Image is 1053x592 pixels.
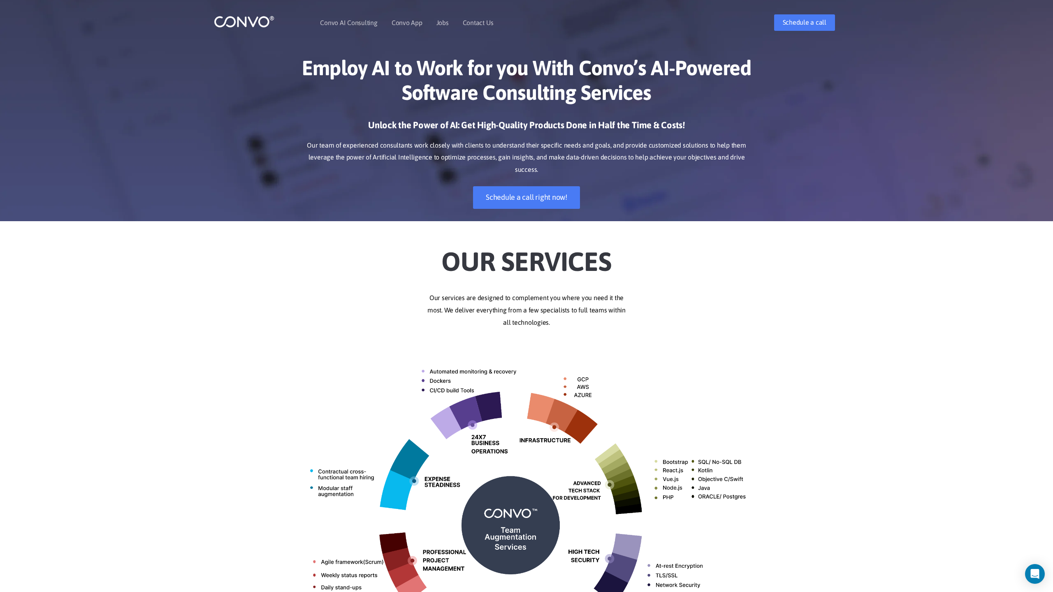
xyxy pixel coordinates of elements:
p: Our services are designed to complement you where you need it the most. We deliver everything fro... [298,292,755,329]
a: Schedule a call [774,14,835,31]
a: Convo App [392,19,422,26]
p: Our team of experienced consultants work closely with clients to understand their specific needs ... [298,139,755,176]
a: Convo AI Consulting [320,19,377,26]
h2: Our Services [298,234,755,280]
a: Schedule a call right now! [473,186,580,209]
a: Contact Us [463,19,494,26]
h1: Employ AI to Work for you With Convo’s AI-Powered Software Consulting Services [298,55,755,111]
img: logo_1.png [214,15,274,28]
a: Jobs [436,19,449,26]
h3: Unlock the Power of AI: Get High-Quality Products Done in Half the Time & Costs! [298,119,755,137]
div: Open Intercom Messenger [1025,564,1045,584]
